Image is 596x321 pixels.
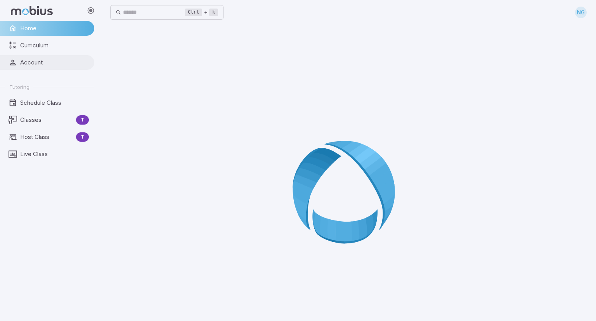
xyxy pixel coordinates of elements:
[9,83,29,90] span: Tutoring
[76,116,89,124] span: T
[575,7,587,18] div: NG
[20,58,89,67] span: Account
[20,41,89,50] span: Curriculum
[20,150,89,158] span: Live Class
[209,9,218,16] kbd: k
[20,99,89,107] span: Schedule Class
[20,116,73,124] span: Classes
[20,133,73,141] span: Host Class
[76,133,89,141] span: T
[185,9,202,16] kbd: Ctrl
[20,24,89,33] span: Home
[185,8,218,17] div: +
